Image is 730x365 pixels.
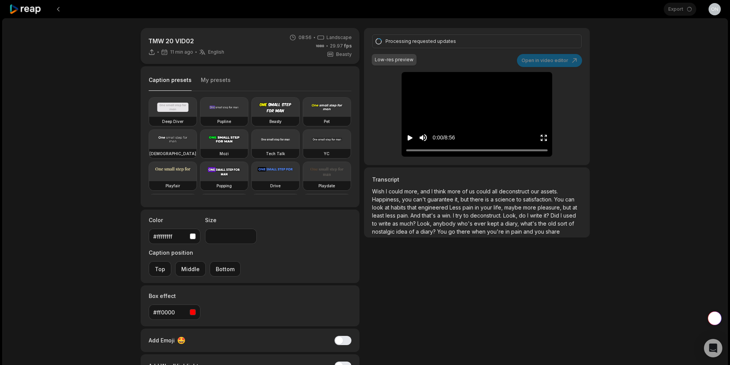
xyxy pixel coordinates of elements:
[455,196,461,203] span: it,
[448,228,457,235] span: go
[563,204,573,211] span: but
[492,188,499,195] span: all
[487,220,500,227] span: kept
[389,188,404,195] span: could
[505,228,511,235] span: in
[153,232,187,241] div: #ffffffff
[487,228,505,235] span: you're
[457,228,472,235] span: there
[470,212,503,219] span: deconstruct.
[523,228,535,235] span: and
[517,196,523,203] span: to
[457,220,474,227] span: who's
[504,204,523,211] span: maybe
[149,76,192,91] button: Caption presets
[476,188,492,195] span: could
[565,196,574,203] span: can
[563,212,576,219] span: used
[462,188,469,195] span: of
[266,151,285,157] h3: Tech Talk
[175,261,206,277] button: Middle
[148,36,224,46] p: TMW 20 VID02
[535,228,546,235] span: you
[391,204,407,211] span: habits
[494,204,504,211] span: life,
[420,188,431,195] span: and
[217,183,232,189] h3: Popping
[372,204,385,211] span: look
[474,220,487,227] span: ever
[404,188,420,195] span: more,
[453,212,456,219] span: I
[205,216,257,224] label: Size
[410,212,422,219] span: And
[503,212,519,219] span: Look,
[448,188,462,195] span: more
[470,196,485,203] span: there
[400,220,417,227] span: much?
[554,196,565,203] span: You
[201,76,231,91] button: My presets
[472,228,487,235] span: when
[386,188,389,195] span: I
[324,118,330,124] h3: Pet
[490,196,495,203] span: a
[527,212,530,219] span: I
[372,228,396,235] span: nostalgic
[573,204,577,211] span: at
[463,204,475,211] span: pain
[481,204,494,211] span: your
[416,228,420,235] span: a
[417,220,433,227] span: Look,
[402,196,413,203] span: you
[569,220,574,227] span: of
[469,188,476,195] span: us
[520,220,538,227] span: what's
[149,229,200,244] button: #ffffffff
[217,118,231,124] h3: Popline
[324,151,330,157] h3: YC
[427,196,455,203] span: guarantee
[372,196,402,203] span: Happiness,
[385,204,391,211] span: at
[434,188,448,195] span: think
[540,131,548,145] button: Enter Fullscreen
[149,261,171,277] button: Top
[461,196,470,203] span: but
[372,212,386,219] span: least
[386,38,566,45] div: Processing requested updates
[326,34,352,41] span: Landscape
[500,220,505,227] span: a
[386,212,397,219] span: less
[456,212,464,219] span: try
[406,131,414,145] button: Play video
[379,220,392,227] span: write
[442,212,453,219] span: win.
[548,220,558,227] span: old
[407,204,418,211] span: that
[375,56,413,63] div: Low-res preview
[208,49,224,55] span: English
[495,196,517,203] span: science
[437,212,442,219] span: a
[505,220,520,227] span: diary,
[149,336,175,344] span: Add Emoji
[546,228,560,235] span: share
[149,216,200,224] label: Color
[149,151,196,157] h3: [DEMOGRAPHIC_DATA]
[336,51,352,58] span: Beasty
[413,196,427,203] span: can't
[538,204,563,211] span: pleasure,
[418,133,428,142] button: Mute sound
[422,212,437,219] span: that's
[396,228,409,235] span: idea
[541,188,558,195] span: assets.
[530,212,544,219] span: write
[475,204,481,211] span: in
[433,220,457,227] span: anybody
[149,304,200,320] button: #ff0000
[372,220,379,227] span: to
[431,188,434,195] span: I
[409,228,416,235] span: of
[344,43,352,49] span: fps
